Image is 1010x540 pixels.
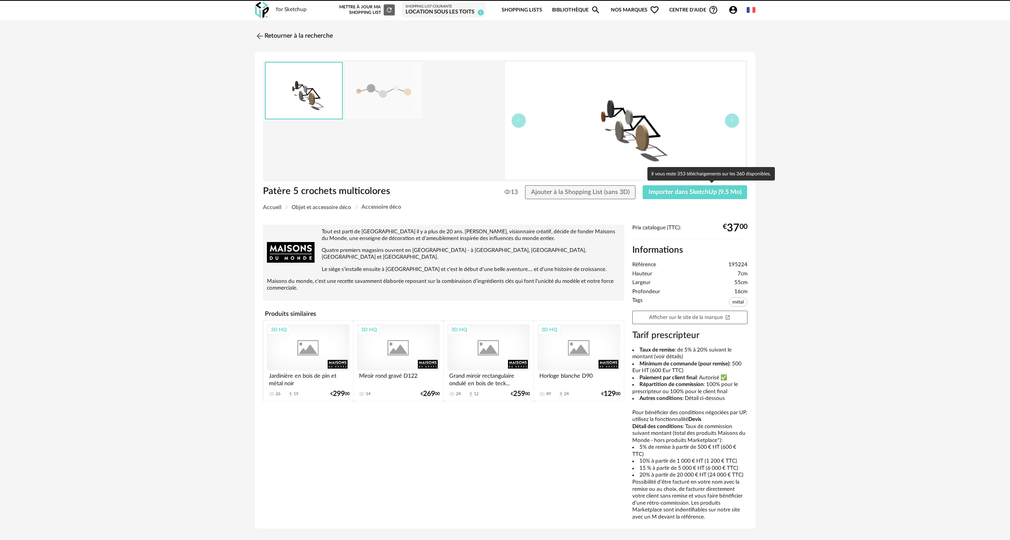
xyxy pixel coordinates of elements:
[604,391,616,397] span: 129
[632,244,747,256] h2: Informations
[709,5,718,15] span: Help Circle Outline icon
[729,297,747,307] span: métal
[448,325,471,335] div: 3D HQ
[632,288,660,296] span: Profondeur
[511,391,530,397] div: € 00
[728,261,747,269] span: 195224
[632,347,747,361] li: : de 5% à 20% suivant le montant (voir détails)
[632,271,652,278] span: Hauteur
[255,31,265,41] img: svg+xml;base64,PHN2ZyB3aWR0aD0iMjQiIGhlaWdodD0iMjQiIHZpZXdCb3g9IjAgMCAyNCAyNCIgZmlsbD0ibm9uZSIgeG...
[525,185,635,200] button: Ajouter à la Shopping List (sans 3D)
[361,204,401,210] span: Accessoire déco
[552,1,601,19] a: BibliothèqueMagnify icon
[639,361,730,367] b: Minimum de commande (pour remise)
[456,391,461,397] div: 24
[738,271,747,278] span: 7cm
[632,297,643,309] span: Tags
[734,288,747,296] span: 16cm
[504,188,518,196] span: 13
[468,391,474,397] span: Download icon
[447,371,530,386] div: Grand miroir rectangulaire ondulé en bois de teck...
[558,391,564,397] span: Download icon
[276,391,280,397] div: 26
[345,62,422,119] img: patere-5-crochets-multicolores-1000-13-23-195224_1.jpg
[267,247,620,261] p: Quatre premiers magasins ouvrent en [GEOGRAPHIC_DATA] - à [GEOGRAPHIC_DATA], [GEOGRAPHIC_DATA], [...
[267,325,290,335] div: 3D HQ
[406,4,482,16] a: Shopping List courante Location sous les toits 2
[632,261,656,269] span: Référence
[728,5,738,15] span: Account Circle icon
[255,27,333,45] a: Retourner à la recherche
[632,311,747,325] a: Afficher sur le site de la marqueOpen In New icon
[546,391,551,397] div: 49
[444,321,533,401] a: 3D HQ Grand miroir rectangulaire ondulé en bois de teck... 24 Download icon 12 €25900
[353,321,443,401] a: 3D HQ Miroir rond gravé D122 14 €26900
[639,382,704,387] b: Répartition de commission
[649,189,742,195] span: Importer dans SketchUp (9,5 Mo)
[632,444,747,458] li: 5% de remise à partir de 500 € HT (600 € TTC)
[423,391,435,397] span: 269
[502,1,542,19] a: Shopping Lists
[564,391,569,397] div: 24
[632,279,651,286] span: Largeur
[330,391,350,397] div: € 00
[688,417,701,422] b: Devis
[263,185,460,198] h1: Patère 5 crochets multicolores
[333,391,345,397] span: 299
[406,9,482,16] div: Location sous les toits
[294,391,298,397] div: 19
[267,266,620,273] p: Le siège s'installe ensuite à [GEOGRAPHIC_DATA] et c'est le début d'une belle aventure.... et d'u...
[632,424,683,429] b: Détail des conditions
[632,361,747,375] li: : 500 Eur HT (600 Eur TTC)
[632,347,747,521] div: Pour bénéficier des conditions négociées par UP, utilisez la fonctionnalité : Taux de commission ...
[591,5,601,15] span: Magnify icon
[632,330,747,341] h3: Tarif prescripteur
[639,347,675,353] b: Taux de remise
[727,225,740,231] span: 37
[728,5,742,15] span: Account Circle icon
[263,321,353,401] a: 3D HQ Jardinière en bois de pin et métal noir 26 Download icon 19 €29900
[611,1,659,19] span: Nos marques
[639,375,697,380] b: Paiement par client final
[538,325,561,335] div: 3D HQ
[474,391,479,397] div: 12
[267,229,620,242] p: Tout est parti de [GEOGRAPHIC_DATA] il y a plus de 20 ans. [PERSON_NAME], visionnaire créatif, dé...
[650,5,659,15] span: Heart Outline icon
[386,8,393,12] span: Refresh icon
[366,391,371,397] div: 14
[632,381,747,395] li: : 100% pour le prescripteur ou 100% pour le client final
[647,167,775,181] div: Il vous reste 353 téléchargements sur les 360 disponibles.
[263,205,281,210] span: Accueil
[263,204,747,210] div: Breadcrumb
[267,229,315,276] img: brand logo
[669,5,718,15] span: Centre d'aideHelp Circle Outline icon
[267,371,350,386] div: Jardinière en bois de pin et métal noir
[513,391,525,397] span: 259
[406,4,482,9] div: Shopping List courante
[266,63,342,119] img: thumbnail.png
[288,391,294,397] span: Download icon
[639,396,682,401] b: Autres conditions
[632,472,747,521] li: 20% à partir de 20 000 € HT (24 000 € TTC) Possibilité d’être facturé en votre nom avec la remise...
[534,321,624,401] a: 3D HQ Horloge blanche D90 49 Download icon 24 €12900
[276,6,307,13] div: for Sketchup
[725,314,730,320] span: Open In New icon
[734,279,747,286] span: 55cm
[255,2,269,18] img: OXP
[723,225,747,231] div: € 00
[537,371,620,386] div: Horloge blanche D90
[357,325,380,335] div: 3D HQ
[601,391,620,397] div: € 00
[505,62,745,179] img: thumbnail.png
[632,458,747,465] li: 10% à partir de 1 000 € HT (1 200 € TTC)
[267,278,620,292] p: Maisons du monde, c'est une recette savamment élaborée reposant sur la combinaison d'ingrédients ...
[421,391,440,397] div: € 00
[357,371,440,386] div: Miroir rond gravé D122
[531,189,630,195] span: Ajouter à la Shopping List (sans 3D)
[632,225,747,239] div: Prix catalogue (TTC):
[632,375,747,382] li: : Autorisé ✅
[632,465,747,472] li: 15 % à partir de 5 000 € HT (6 000 € TTC)
[478,10,484,15] span: 2
[292,205,351,210] span: Objet et accessoire déco
[747,6,755,14] img: fr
